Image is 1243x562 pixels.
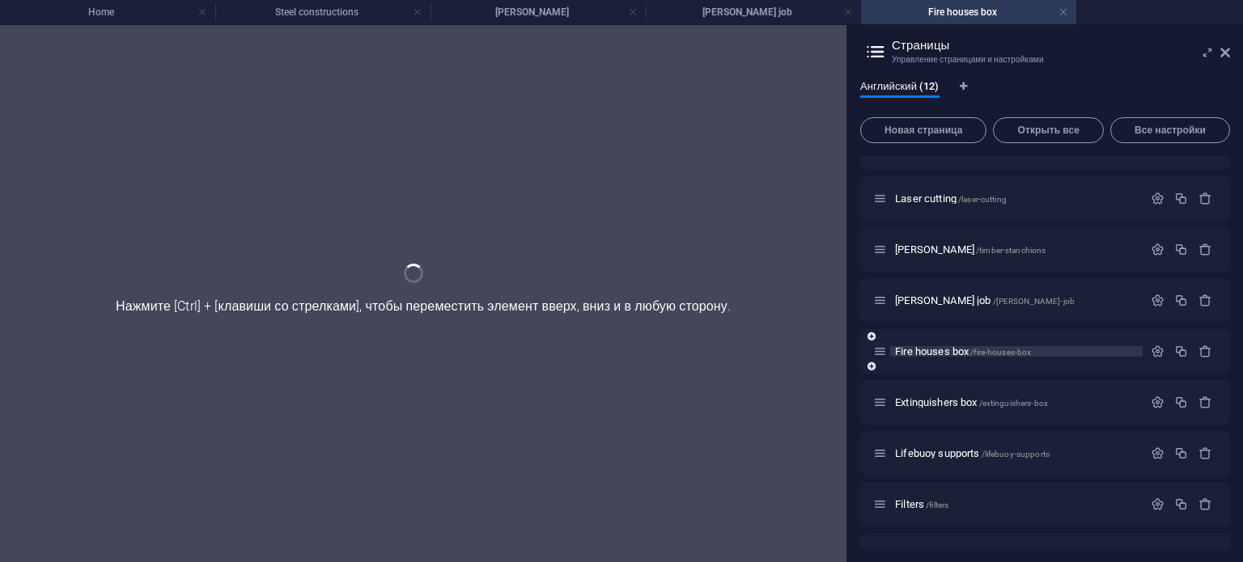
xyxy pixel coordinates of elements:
[993,297,1075,306] span: /[PERSON_NAME]-job
[895,345,1031,357] span: Нажмите, чтобы открыть страницу
[890,448,1143,458] div: Lifebuoy supports/lifebuoy-supports
[1174,192,1188,205] div: Копировать
[1151,192,1165,205] div: Настройки
[1198,294,1212,307] div: Удалить
[1151,446,1165,460] div: Настройки
[890,499,1143,509] div: Filters/filters
[979,399,1049,408] span: /extinguishers-box
[860,77,940,99] span: Английский (12)
[1000,125,1096,135] span: Открыть все
[1110,117,1230,143] button: Все настройки
[1151,548,1165,562] div: Настройки
[1151,497,1165,511] div: Настройки
[860,80,1230,111] div: Языковые вкладки
[215,3,431,21] h4: Steel constructions
[976,246,1046,255] span: /timber-stanchions
[1151,395,1165,409] div: Настройки
[982,450,1050,458] span: /lifebuoy-supports
[646,3,861,21] h4: [PERSON_NAME] job
[1174,395,1188,409] div: Копировать
[1198,192,1212,205] div: Удалить
[1174,497,1188,511] div: Копировать
[1151,344,1165,358] div: Настройки
[861,3,1076,21] h4: Fire houses box
[895,192,1007,205] span: Нажмите, чтобы открыть страницу
[890,397,1143,408] div: Extinguishers box/extinguishers-box
[860,117,986,143] button: Новая страница
[958,195,1007,204] span: /laser-cutting
[1198,548,1212,562] div: Удалить
[895,447,1050,459] span: Нажмите, чтобы открыть страницу
[895,498,948,510] span: Нажмите, чтобы открыть страницу
[892,53,1198,67] h3: Управление страницами и настройками
[1174,446,1188,460] div: Копировать
[926,501,948,509] span: /filters
[868,125,979,135] span: Новая страница
[993,117,1103,143] button: Открыть все
[890,244,1143,255] div: [PERSON_NAME]/timber-stanchions
[1174,344,1188,358] div: Копировать
[892,38,1230,53] h2: Страницы
[1198,497,1212,511] div: Удалить
[895,294,1075,306] span: Нажмите, чтобы открыть страницу
[895,243,1046,256] span: Нажмите, чтобы открыть страницу
[1174,548,1188,562] div: Копировать
[1151,243,1165,256] div: Настройки
[890,295,1143,306] div: [PERSON_NAME] job/[PERSON_NAME]-job
[1198,446,1212,460] div: Удалить
[1174,243,1188,256] div: Копировать
[431,3,646,21] h4: [PERSON_NAME]
[1118,125,1223,135] span: Все настройки
[1198,344,1212,358] div: Удалить
[1174,294,1188,307] div: Копировать
[890,346,1143,357] div: Fire houses box/fire-houses-box
[1198,395,1212,409] div: Удалить
[970,348,1031,357] span: /fire-houses-box
[890,193,1143,204] div: Laser cutting/laser-cutting
[895,396,1048,408] span: Нажмите, чтобы открыть страницу
[1151,294,1165,307] div: Настройки
[1198,243,1212,256] div: Удалить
